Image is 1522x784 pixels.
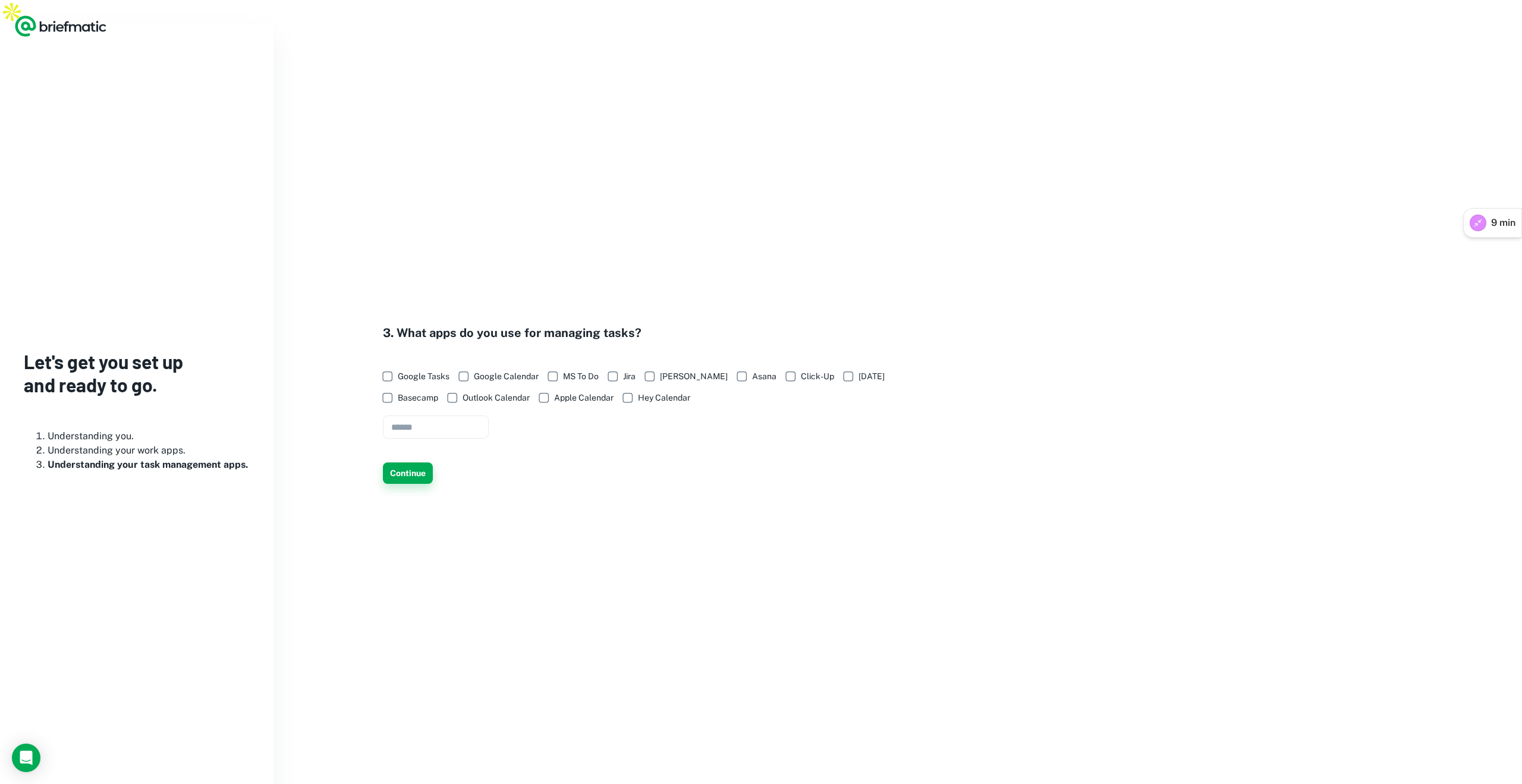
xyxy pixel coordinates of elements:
[623,370,636,383] span: Jira
[463,391,530,404] span: Outlook Calendar
[474,370,539,383] span: Google Calendar
[12,744,40,772] div: Load Chat
[859,370,885,383] span: [DATE]
[48,459,248,470] b: Understanding your task management apps.
[752,370,776,383] span: Asana
[48,443,250,458] li: Understanding your work apps.
[660,370,728,383] span: [PERSON_NAME]
[383,462,433,484] button: Continue
[398,370,449,383] span: Google Tasks
[14,14,107,38] a: Logo
[398,391,438,404] span: Basecamp
[24,350,250,396] h3: Let's get you set up and ready to go.
[638,391,690,404] span: Hey Calendar
[554,391,614,404] span: Apple Calendar
[48,429,250,443] li: Understanding you.
[383,324,897,342] h4: 3. What apps do you use for managing tasks?
[563,370,599,383] span: MS To Do
[801,370,834,383] span: Click-Up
